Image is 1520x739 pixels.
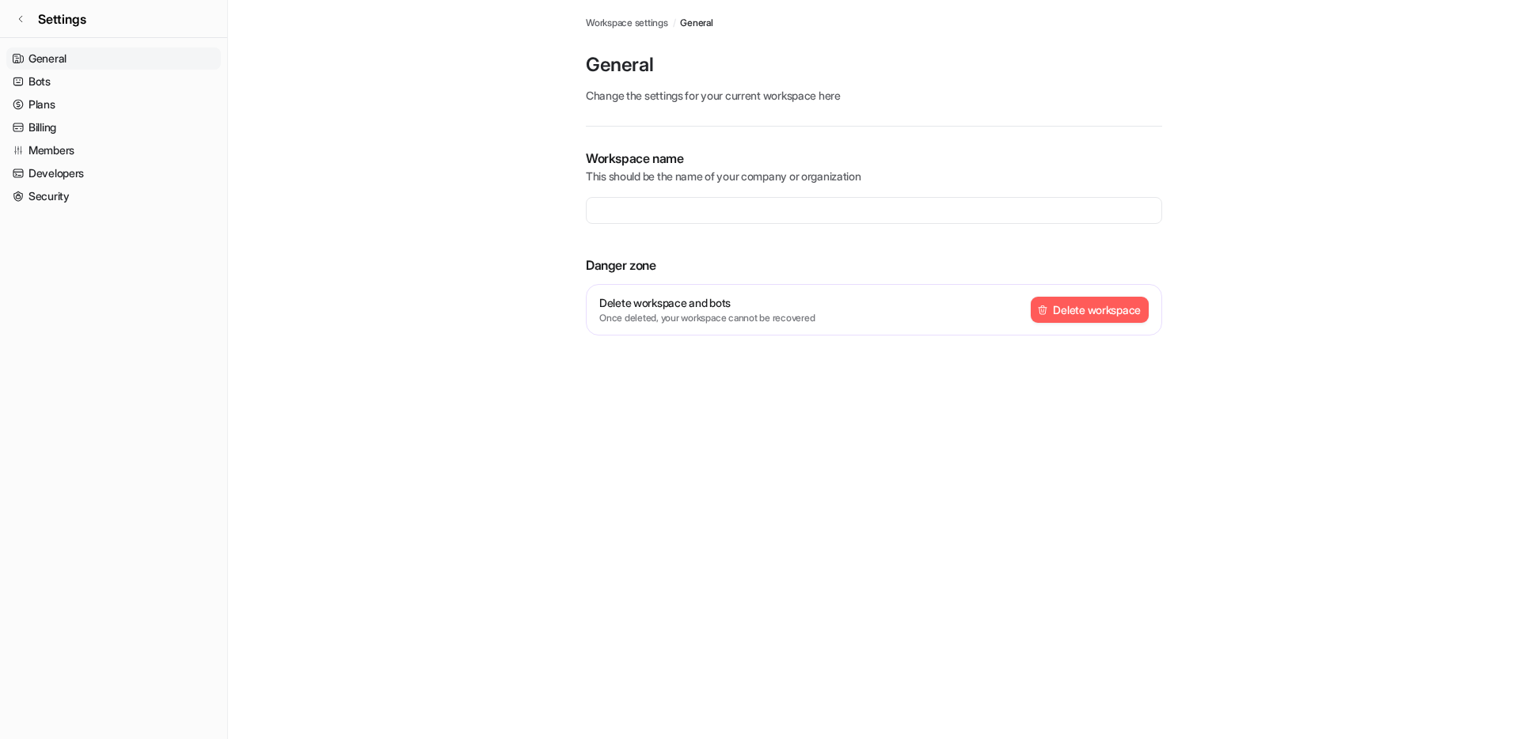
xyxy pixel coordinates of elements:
[586,52,1162,78] p: General
[586,256,1162,275] p: Danger zone
[1031,297,1149,323] button: Delete workspace
[673,16,676,30] span: /
[6,70,221,93] a: Bots
[599,311,815,325] p: Once deleted, your workspace cannot be recovered
[6,185,221,207] a: Security
[38,9,86,28] span: Settings
[586,87,1162,104] p: Change the settings for your current workspace here
[680,16,712,30] a: General
[6,139,221,161] a: Members
[586,168,1162,184] p: This should be the name of your company or organization
[6,116,221,138] a: Billing
[6,47,221,70] a: General
[6,162,221,184] a: Developers
[586,16,668,30] a: Workspace settings
[586,149,1162,168] p: Workspace name
[6,93,221,116] a: Plans
[599,294,815,311] p: Delete workspace and bots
